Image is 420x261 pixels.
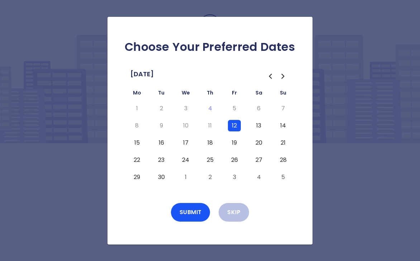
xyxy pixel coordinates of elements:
th: Friday [222,88,247,100]
button: Friday, September 12th, 2025, selected [228,120,241,131]
button: Monday, September 1st, 2025 [130,103,143,114]
th: Tuesday [149,88,173,100]
th: Sunday [271,88,295,100]
span: [DATE] [130,68,154,80]
button: Friday, October 3rd, 2025 [228,171,241,183]
button: Tuesday, September 30th, 2025 [155,171,168,183]
button: Saturday, October 4th, 2025 [252,171,265,183]
button: Skip [219,203,249,222]
th: Thursday [198,88,222,100]
button: Wednesday, September 17th, 2025 [179,137,192,149]
button: Monday, September 29th, 2025 [130,171,143,183]
button: Tuesday, September 23rd, 2025 [155,154,168,166]
button: Sunday, September 28th, 2025 [277,154,290,166]
button: Sunday, September 21st, 2025 [277,137,290,149]
button: Saturday, September 27th, 2025 [252,154,265,166]
button: Wednesday, September 24th, 2025 [179,154,192,166]
img: Logo [174,14,246,50]
button: Saturday, September 20th, 2025 [252,137,265,149]
button: Monday, September 22nd, 2025 [130,154,143,166]
button: Sunday, September 7th, 2025 [277,103,290,114]
button: Friday, September 5th, 2025 [228,103,241,114]
button: Wednesday, October 1st, 2025 [179,171,192,183]
table: September 2025 [125,88,295,186]
button: Sunday, October 5th, 2025 [277,171,290,183]
button: Thursday, September 18th, 2025 [204,137,216,149]
button: Go to the Next Month [277,70,290,83]
th: Wednesday [173,88,198,100]
button: Today, Thursday, September 4th, 2025 [204,103,216,114]
button: Thursday, September 11th, 2025 [204,120,216,131]
button: Submit [171,203,210,222]
button: Thursday, October 2nd, 2025 [204,171,216,183]
button: Saturday, September 6th, 2025 [252,103,265,114]
button: Tuesday, September 2nd, 2025 [155,103,168,114]
button: Wednesday, September 3rd, 2025 [179,103,192,114]
h2: Choose Your Preferred Dates [119,40,301,54]
button: Friday, September 19th, 2025 [228,137,241,149]
button: Sunday, September 14th, 2025 [277,120,290,131]
button: Thursday, September 25th, 2025 [204,154,216,166]
button: Monday, September 8th, 2025 [130,120,143,131]
button: Saturday, September 13th, 2025 [252,120,265,131]
th: Saturday [247,88,271,100]
button: Monday, September 15th, 2025 [130,137,143,149]
button: Tuesday, September 9th, 2025 [155,120,168,131]
button: Friday, September 26th, 2025 [228,154,241,166]
button: Wednesday, September 10th, 2025 [179,120,192,131]
button: Go to the Previous Month [264,70,277,83]
th: Monday [125,88,149,100]
button: Tuesday, September 16th, 2025 [155,137,168,149]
